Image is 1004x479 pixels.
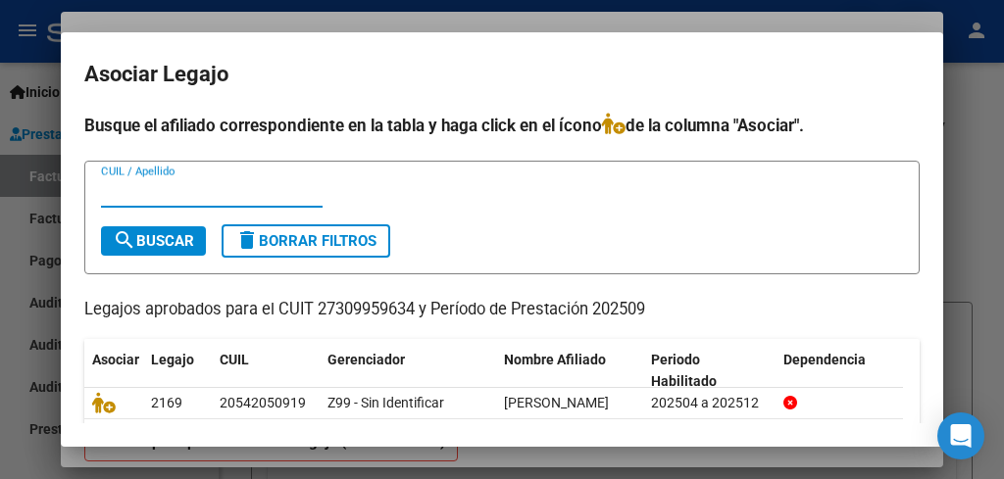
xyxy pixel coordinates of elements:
[776,339,923,404] datatable-header-cell: Dependencia
[504,395,609,410] span: GONZALEZ JUAN SEBASTIAN
[937,412,984,459] div: Open Intercom Messenger
[92,352,139,367] span: Asociar
[504,352,606,367] span: Nombre Afiliado
[84,298,920,322] p: Legajos aprobados para el CUIT 27309959634 y Período de Prestación 202509
[113,228,136,252] mat-icon: search
[327,395,444,410] span: Z99 - Sin Identificar
[643,339,776,404] datatable-header-cell: Periodo Habilitado
[320,339,496,404] datatable-header-cell: Gerenciador
[651,392,768,414] div: 202504 a 202512
[220,392,306,414] div: 20542050919
[496,339,643,404] datatable-header-cell: Nombre Afiliado
[220,352,249,367] span: CUIL
[212,339,320,404] datatable-header-cell: CUIL
[235,228,259,252] mat-icon: delete
[113,232,194,250] span: Buscar
[783,352,866,367] span: Dependencia
[151,352,194,367] span: Legajo
[84,113,920,138] h4: Busque el afiliado correspondiente en la tabla y haga click en el ícono de la columna "Asociar".
[84,339,143,404] datatable-header-cell: Asociar
[327,352,405,367] span: Gerenciador
[222,224,390,258] button: Borrar Filtros
[101,226,206,256] button: Buscar
[151,395,182,410] span: 2169
[235,232,376,250] span: Borrar Filtros
[84,56,920,93] h2: Asociar Legajo
[143,339,212,404] datatable-header-cell: Legajo
[651,352,717,390] span: Periodo Habilitado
